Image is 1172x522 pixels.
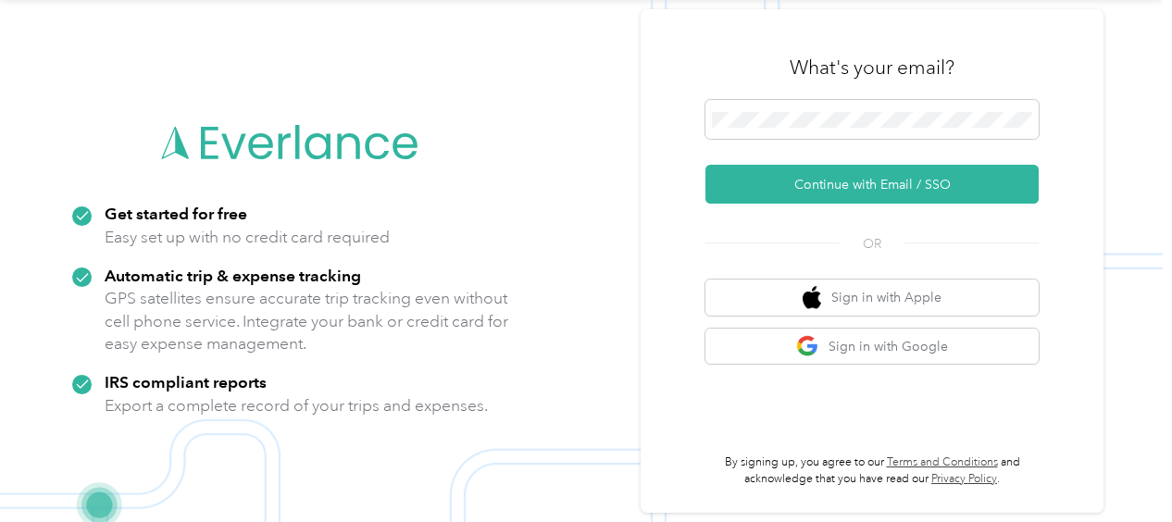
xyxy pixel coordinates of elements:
img: google logo [796,335,819,358]
p: Easy set up with no credit card required [105,226,390,249]
p: GPS satellites ensure accurate trip tracking even without cell phone service. Integrate your bank... [105,287,509,355]
strong: IRS compliant reports [105,372,267,391]
a: Privacy Policy [931,472,997,486]
button: google logoSign in with Google [705,329,1039,365]
a: Terms and Conditions [887,455,998,469]
strong: Automatic trip & expense tracking [105,266,361,285]
p: By signing up, you agree to our and acknowledge that you have read our . [705,454,1039,487]
h3: What's your email? [790,55,954,81]
button: apple logoSign in with Apple [705,280,1039,316]
strong: Get started for free [105,204,247,223]
p: Export a complete record of your trips and expenses. [105,394,488,417]
img: apple logo [803,286,821,309]
span: OR [840,234,904,254]
button: Continue with Email / SSO [705,165,1039,204]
